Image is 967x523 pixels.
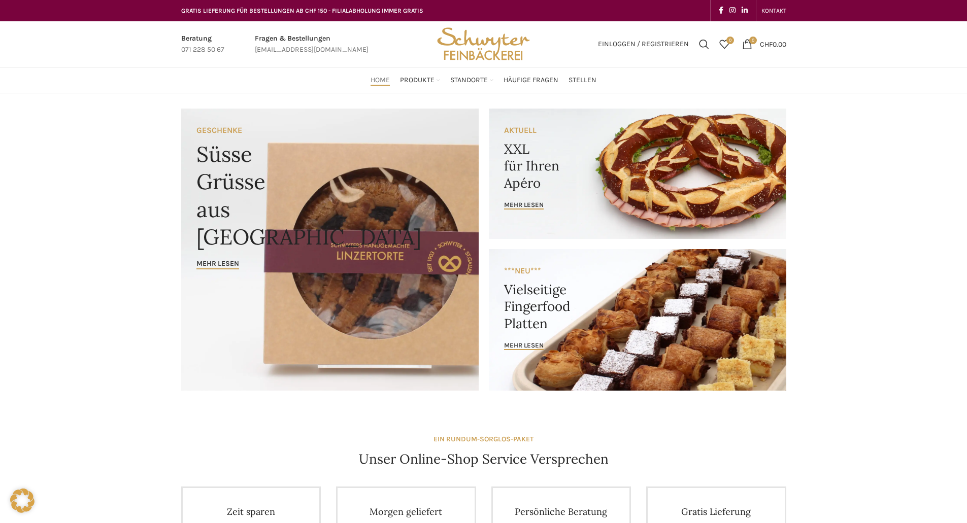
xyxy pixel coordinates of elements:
[760,40,786,48] bdi: 0.00
[714,34,735,54] a: 0
[716,4,726,18] a: Facebook social link
[181,109,479,391] a: Banner link
[504,70,558,90] a: Häufige Fragen
[726,4,739,18] a: Instagram social link
[737,34,791,54] a: 0 CHF0.00
[569,70,596,90] a: Stellen
[181,7,423,14] span: GRATIS LIEFERUNG FÜR BESTELLUNGEN AB CHF 150 - FILIALABHOLUNG IMMER GRATIS
[353,506,459,517] h4: Morgen geliefert
[371,70,390,90] a: Home
[450,76,488,85] span: Standorte
[359,450,609,468] h4: Unser Online-Shop Service Versprechen
[504,76,558,85] span: Häufige Fragen
[434,39,533,48] a: Site logo
[756,1,791,21] div: Secondary navigation
[761,7,786,14] span: KONTAKT
[694,34,714,54] a: Suchen
[663,506,770,517] h4: Gratis Lieferung
[508,506,615,517] h4: Persönliche Beratung
[761,1,786,21] a: KONTAKT
[400,70,440,90] a: Produkte
[726,37,734,44] span: 0
[739,4,751,18] a: Linkedin social link
[489,249,786,391] a: Banner link
[569,76,596,85] span: Stellen
[714,34,735,54] div: Meine Wunschliste
[749,37,757,44] span: 0
[181,33,224,56] a: Infobox link
[371,76,390,85] span: Home
[593,34,694,54] a: Einloggen / Registrieren
[198,506,305,517] h4: Zeit sparen
[255,33,369,56] a: Infobox link
[450,70,493,90] a: Standorte
[760,40,773,48] span: CHF
[434,21,533,67] img: Bäckerei Schwyter
[176,70,791,90] div: Main navigation
[400,76,435,85] span: Produkte
[489,109,786,239] a: Banner link
[434,435,533,443] strong: EIN RUNDUM-SORGLOS-PAKET
[598,41,689,48] span: Einloggen / Registrieren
